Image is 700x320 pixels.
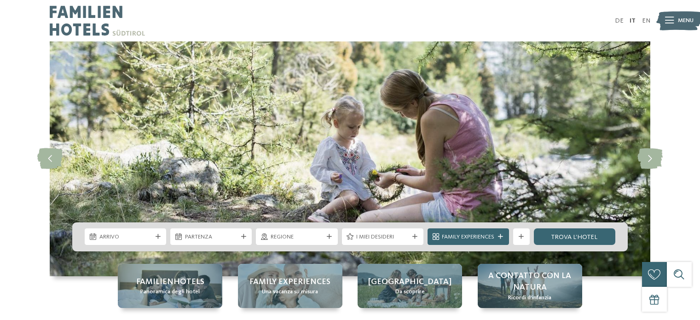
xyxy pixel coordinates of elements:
[262,288,318,296] span: Una vacanza su misura
[50,41,650,276] img: Family hotel a Merano: varietà allo stato puro!
[118,264,222,308] a: Family hotel a Merano: varietà allo stato puro! Familienhotels Panoramica degli hotel
[478,264,582,308] a: Family hotel a Merano: varietà allo stato puro! A contatto con la natura Ricordi d’infanzia
[615,17,624,24] a: DE
[642,17,650,24] a: EN
[368,276,451,288] span: [GEOGRAPHIC_DATA]
[395,288,425,296] span: Da scoprire
[358,264,462,308] a: Family hotel a Merano: varietà allo stato puro! [GEOGRAPHIC_DATA] Da scoprire
[185,233,237,241] span: Partenza
[249,276,330,288] span: Family experiences
[442,233,494,241] span: Family Experiences
[99,233,152,241] span: Arrivo
[534,228,615,245] a: trova l’hotel
[678,17,694,25] span: Menu
[140,288,200,296] span: Panoramica degli hotel
[271,233,323,241] span: Regione
[136,276,204,288] span: Familienhotels
[486,270,574,293] span: A contatto con la natura
[356,233,409,241] span: I miei desideri
[508,294,551,302] span: Ricordi d’infanzia
[238,264,342,308] a: Family hotel a Merano: varietà allo stato puro! Family experiences Una vacanza su misura
[630,17,636,24] a: IT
